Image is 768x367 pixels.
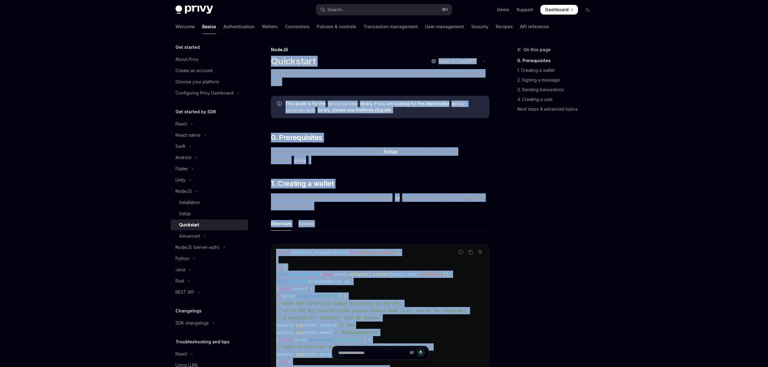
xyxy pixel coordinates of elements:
span: await [322,272,334,277]
span: log [296,330,303,335]
a: Setup [171,208,248,219]
span: APIError [320,293,339,299]
a: About Privy [171,54,248,65]
a: Setup [383,148,397,155]
span: { [283,264,286,270]
div: NodeJS (server-auth) [175,244,219,251]
div: Ethereum [271,216,291,231]
a: Quickstart [171,219,248,230]
span: ( [293,337,296,342]
span: On this page [523,46,551,53]
span: ( [291,286,293,292]
span: privy [334,272,346,277]
span: 'ethereum' [419,272,443,277]
span: const [276,272,288,277]
button: Open search [316,4,452,15]
span: status [320,322,334,328]
span: console [276,330,293,335]
span: if [288,337,293,342]
span: from [349,250,359,255]
a: Create an account [171,65,248,76]
span: APIError [293,250,312,255]
h5: Troubleshooting and tips [175,338,229,345]
button: Toggle Unity section [171,175,248,185]
button: Toggle Android section [171,152,248,163]
span: Dashboard [545,7,569,13]
div: Swift [175,143,185,150]
a: Security [471,19,489,34]
span: instanceof [296,293,320,299]
span: Open in ChatGPT [439,58,476,64]
span: wallets [349,272,366,277]
span: name [320,330,329,335]
span: . [346,272,349,277]
button: Toggle Swift section [171,141,248,152]
a: 0. Prerequisites [517,56,597,65]
button: Toggle Advanced section [171,231,248,242]
span: (). [366,272,373,277]
span: error [293,286,305,292]
button: Open in ChatGPT [427,56,479,66]
div: Rust [175,277,184,285]
span: // a subclass of `APIError` will be thrown: [276,315,380,321]
span: walletId [288,279,308,284]
span: . [342,279,344,284]
span: ({ [388,272,392,277]
span: createdWallet [310,279,342,284]
div: React [175,120,187,128]
span: 1. Creating a wallet [271,179,334,189]
a: Authentication [223,19,255,34]
span: } [276,286,279,292]
button: Ask AI [476,248,484,256]
button: Send message [416,349,425,357]
span: } [346,250,349,255]
span: ); [334,322,339,328]
span: ) { [305,286,312,292]
button: Report incorrect code [457,248,465,256]
span: }); [443,272,451,277]
span: import [276,250,291,255]
span: { [291,250,293,255]
div: Flutter [175,165,188,172]
p: Learn how to create users, embedded wallets, and send transactions in your NodeJS app [271,69,489,86]
button: Toggle React section [171,349,248,359]
a: Recipes [496,19,513,34]
span: ; [349,279,351,284]
div: React native [175,132,200,139]
div: NodeJS [271,47,489,53]
a: API reference [520,19,549,34]
a: NodeJS [362,107,379,113]
div: Python [175,255,189,262]
div: Search... [328,6,345,13]
span: ( [303,322,305,328]
span: const [276,279,288,284]
span: error [305,330,317,335]
span: . [293,330,296,335]
div: Choose your platform [175,78,219,85]
a: 3. Sending transactions [517,85,597,95]
span: log [296,322,303,328]
span: . [293,322,296,328]
svg: Info [277,101,283,107]
span: else [279,337,288,342]
div: Configuring Privy Dashboard [175,89,233,97]
button: Toggle Flutter section [171,163,248,174]
div: Quickstart [179,221,199,229]
a: Choose your platform [171,76,248,87]
input: Ask a question... [338,346,407,359]
button: Toggle REST API section [171,287,248,298]
button: Toggle Java section [171,264,248,275]
span: console [276,322,293,328]
button: Toggle NodeJS (server-auth) section [171,242,248,253]
span: ) { [363,337,371,342]
div: NodeJS [175,188,192,195]
h1: Quickstart [271,56,316,67]
span: First, we will create a wallet. You will use this wallet’s in future calls to sign messages and s... [271,193,489,210]
a: Support [516,7,533,13]
h5: Changelogs [175,307,202,315]
span: ( [303,330,305,335]
button: Toggle React section [171,118,248,129]
button: Copy the contents from the code block [467,248,475,256]
span: if [276,293,281,299]
span: instanceof [308,337,332,342]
